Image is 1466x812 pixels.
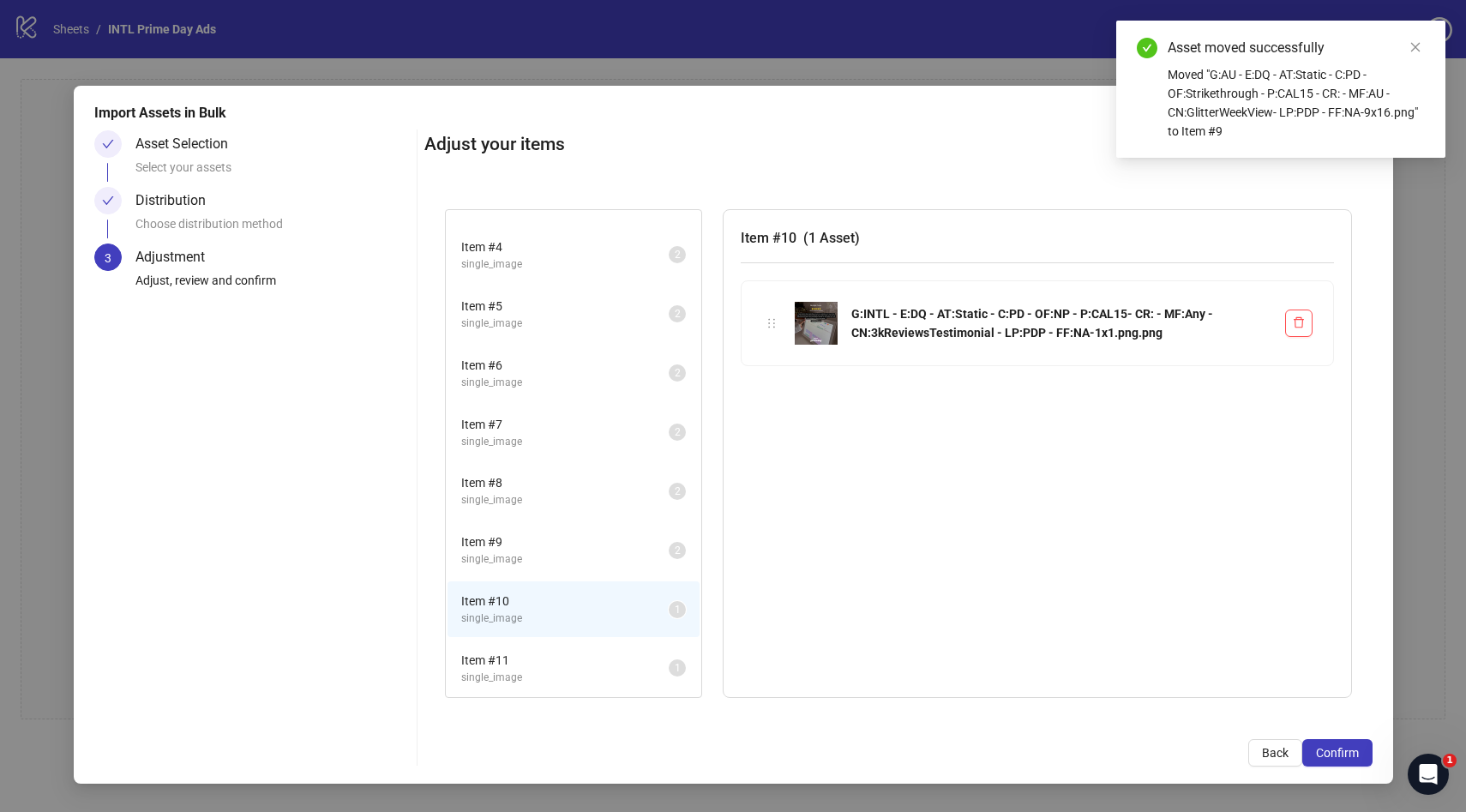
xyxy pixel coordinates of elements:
[461,651,669,670] span: Item # 11
[675,308,681,320] span: 2
[424,130,1373,159] h2: Adjust your items
[1443,754,1457,767] span: 1
[1293,316,1305,328] span: delete
[461,473,669,492] span: Item # 8
[105,251,111,265] span: 3
[675,544,681,556] span: 2
[669,542,686,559] sup: 2
[461,238,669,256] span: Item # 4
[1137,38,1157,58] span: check-circle
[461,297,669,316] span: Item # 5
[1409,41,1421,53] span: close
[669,601,686,618] sup: 1
[795,302,838,345] img: G:INTL - E:DQ - AT:Static - C:PD - OF:NP - P:CAL15- CR: - MF:Any - CN:3kReviewsTestimonial - LP:P...
[1248,739,1302,767] button: Back
[669,364,686,382] sup: 2
[851,304,1271,342] div: G:INTL - E:DQ - AT:Static - C:PD - OF:NP - P:CAL15- CR: - MF:Any - CN:3kReviewsTestimonial - LP:P...
[741,227,1334,249] h3: Item # 10
[135,244,219,271] div: Adjustment
[461,375,669,391] span: single_image
[669,424,686,441] sup: 2
[102,195,114,207] span: check
[461,356,669,375] span: Item # 6
[135,158,411,187] div: Select your assets
[669,659,686,677] sup: 1
[94,103,1373,123] div: Import Assets in Bulk
[1302,739,1373,767] button: Confirm
[1316,746,1359,760] span: Confirm
[135,214,411,244] div: Choose distribution method
[675,604,681,616] span: 1
[1408,754,1449,795] iframe: Intercom live chat
[461,256,669,273] span: single_image
[461,592,669,611] span: Item # 10
[803,230,860,246] span: ( 1 Asset )
[135,187,219,214] div: Distribution
[1262,746,1289,760] span: Back
[675,662,681,674] span: 1
[461,316,669,332] span: single_image
[461,551,669,568] span: single_image
[135,271,411,300] div: Adjust, review and confirm
[675,426,681,438] span: 2
[1168,65,1425,141] div: Moved "G:AU - E:DQ - AT:Static - C:PD - OF:Strikethrough - P:CAL15 - CR: - MF:AU - CN:GlitterWeek...
[461,532,669,551] span: Item # 9
[675,249,681,261] span: 2
[669,305,686,322] sup: 2
[461,670,669,686] span: single_image
[766,317,778,329] span: holder
[102,138,114,150] span: check
[461,492,669,508] span: single_image
[1406,38,1425,57] a: Close
[675,485,681,497] span: 2
[461,415,669,434] span: Item # 7
[675,367,681,379] span: 2
[135,130,242,158] div: Asset Selection
[461,611,669,627] span: single_image
[669,483,686,500] sup: 2
[1285,310,1313,337] button: Delete
[461,434,669,450] span: single_image
[1168,38,1425,58] div: Asset moved successfully
[669,246,686,263] sup: 2
[762,314,781,333] div: holder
